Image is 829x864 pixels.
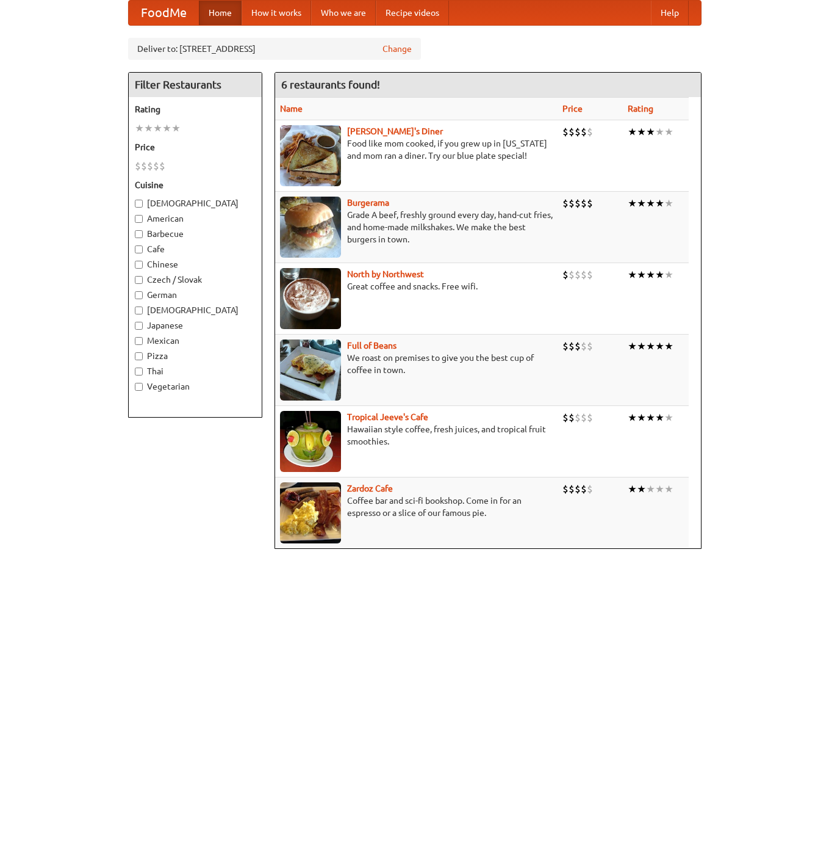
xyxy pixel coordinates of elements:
[135,103,256,115] h5: Rating
[655,125,664,139] li: ★
[637,339,646,353] li: ★
[135,212,256,225] label: American
[587,197,593,210] li: $
[135,350,256,362] label: Pizza
[637,411,646,424] li: ★
[628,411,637,424] li: ★
[141,159,147,173] li: $
[664,125,673,139] li: ★
[129,73,262,97] h4: Filter Restaurants
[135,322,143,330] input: Japanese
[569,339,575,353] li: $
[144,122,153,135] li: ★
[655,268,664,281] li: ★
[280,280,553,292] p: Great coffee and snacks. Free wifi.
[135,122,144,135] li: ★
[664,482,673,496] li: ★
[280,411,341,472] img: jeeves.jpg
[135,228,256,240] label: Barbecue
[135,258,256,270] label: Chinese
[646,339,655,353] li: ★
[135,230,143,238] input: Barbecue
[655,339,664,353] li: ★
[135,352,143,360] input: Pizza
[135,319,256,332] label: Japanese
[135,200,143,208] input: [DEMOGRAPHIC_DATA]
[581,482,587,496] li: $
[135,335,256,347] label: Mexican
[135,383,143,391] input: Vegetarian
[242,1,311,25] a: How it works
[664,268,673,281] li: ★
[569,411,575,424] li: $
[587,339,593,353] li: $
[280,423,553,448] p: Hawaiian style coffee, fresh juices, and tropical fruit smoothies.
[562,104,583,114] a: Price
[376,1,449,25] a: Recipe videos
[581,125,587,139] li: $
[280,268,341,329] img: north.jpg
[562,268,569,281] li: $
[628,339,637,353] li: ★
[135,380,256,393] label: Vegetarian
[135,368,143,376] input: Thai
[628,104,653,114] a: Rating
[646,125,655,139] li: ★
[664,411,673,424] li: ★
[575,197,581,210] li: $
[280,209,553,245] p: Grade A beef, freshly ground every day, hand-cut fries, and home-made milkshakes. We make the bes...
[135,179,256,191] h5: Cuisine
[575,268,581,281] li: $
[280,482,341,543] img: zardoz.jpg
[569,268,575,281] li: $
[311,1,376,25] a: Who we are
[280,339,341,401] img: beans.jpg
[129,1,199,25] a: FoodMe
[646,197,655,210] li: ★
[581,411,587,424] li: $
[664,339,673,353] li: ★
[347,126,443,136] b: [PERSON_NAME]'s Diner
[581,268,587,281] li: $
[135,365,256,377] label: Thai
[628,125,637,139] li: ★
[135,291,143,299] input: German
[637,197,646,210] li: ★
[646,268,655,281] li: ★
[280,197,341,258] img: burgerama.jpg
[637,125,646,139] li: ★
[575,339,581,353] li: $
[347,341,397,350] a: Full of Beans
[575,482,581,496] li: $
[135,261,143,269] input: Chinese
[646,411,655,424] li: ★
[347,412,428,422] a: Tropical Jeeve's Cafe
[135,159,141,173] li: $
[575,125,581,139] li: $
[280,495,553,519] p: Coffee bar and sci-fi bookshop. Come in for an espresso or a slice of our famous pie.
[135,215,143,223] input: American
[655,411,664,424] li: ★
[581,197,587,210] li: $
[628,268,637,281] li: ★
[135,243,256,255] label: Cafe
[135,307,143,314] input: [DEMOGRAPHIC_DATA]
[581,339,587,353] li: $
[646,482,655,496] li: ★
[347,198,389,208] a: Burgerama
[575,411,581,424] li: $
[637,482,646,496] li: ★
[135,274,256,286] label: Czech / Slovak
[171,122,181,135] li: ★
[280,104,303,114] a: Name
[562,482,569,496] li: $
[655,482,664,496] li: ★
[587,482,593,496] li: $
[135,141,256,153] h5: Price
[153,122,162,135] li: ★
[569,197,575,210] li: $
[628,482,637,496] li: ★
[637,268,646,281] li: ★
